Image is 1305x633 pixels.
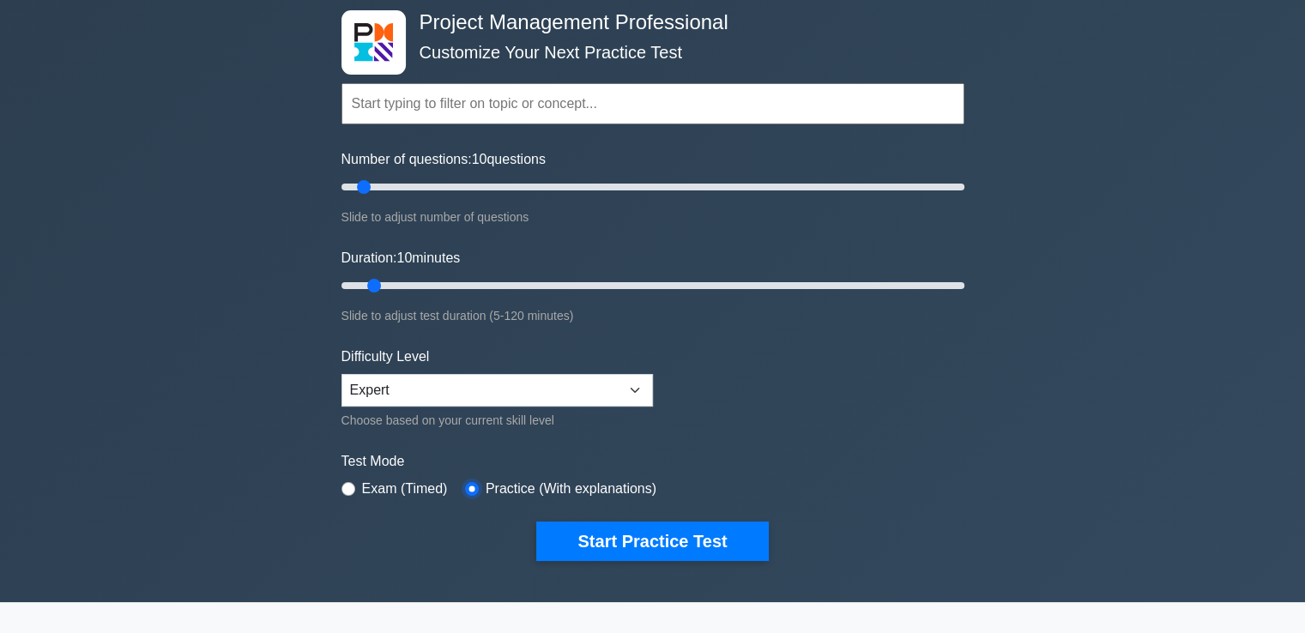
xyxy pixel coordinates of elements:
[362,479,448,499] label: Exam (Timed)
[341,149,546,170] label: Number of questions: questions
[341,347,430,367] label: Difficulty Level
[341,248,461,268] label: Duration: minutes
[472,152,487,166] span: 10
[341,207,964,227] div: Slide to adjust number of questions
[341,451,964,472] label: Test Mode
[341,305,964,326] div: Slide to adjust test duration (5-120 minutes)
[486,479,656,499] label: Practice (With explanations)
[413,10,880,35] h4: Project Management Professional
[341,410,653,431] div: Choose based on your current skill level
[536,521,768,561] button: Start Practice Test
[396,250,412,265] span: 10
[341,83,964,124] input: Start typing to filter on topic or concept...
